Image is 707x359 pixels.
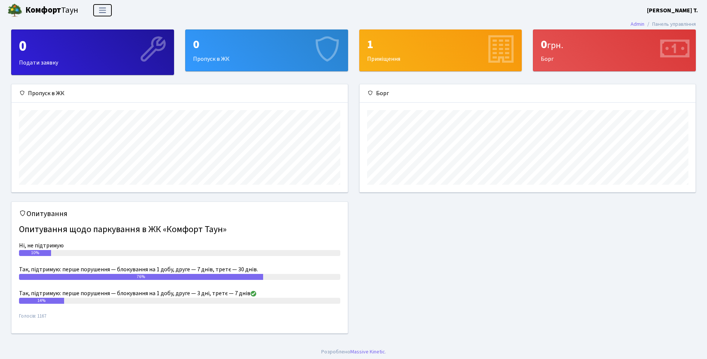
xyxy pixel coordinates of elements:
[359,29,522,71] a: 1Приміщення
[619,16,707,32] nav: breadcrumb
[19,221,340,238] h4: Опитування щодо паркування в ЖК «Комфорт Таун»
[19,274,263,280] div: 76%
[186,30,348,71] div: Пропуск в ЖК
[533,30,695,71] div: Борг
[647,6,698,15] a: [PERSON_NAME] Т.
[350,348,385,356] a: Massive Kinetic
[360,30,522,71] div: Приміщення
[19,289,340,298] div: Так, підтримую: перше порушення — блокування на 1 добу, друге — 3 дні, третє — 7 днів
[12,84,348,103] div: Пропуск в ЖК
[25,4,78,17] span: Таун
[19,265,340,274] div: Так, підтримую: перше порушення — блокування на 1 добу, друге — 7 днів, третє — 30 днів.
[367,37,514,51] div: 1
[547,39,563,52] span: грн.
[19,250,51,256] div: 10%
[360,84,696,103] div: Борг
[19,298,64,304] div: 14%
[185,29,348,71] a: 0Пропуск в ЖК
[193,37,340,51] div: 0
[19,313,340,326] small: Голосів: 1167
[19,209,340,218] h5: Опитування
[631,20,644,28] a: Admin
[7,3,22,18] img: logo.png
[12,30,174,75] div: Подати заявку
[19,37,166,55] div: 0
[25,4,61,16] b: Комфорт
[541,37,688,51] div: 0
[11,29,174,75] a: 0Подати заявку
[93,4,112,16] button: Переключити навігацію
[321,348,386,356] div: Розроблено .
[19,241,340,250] div: Ні, не підтримую
[644,20,696,28] li: Панель управління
